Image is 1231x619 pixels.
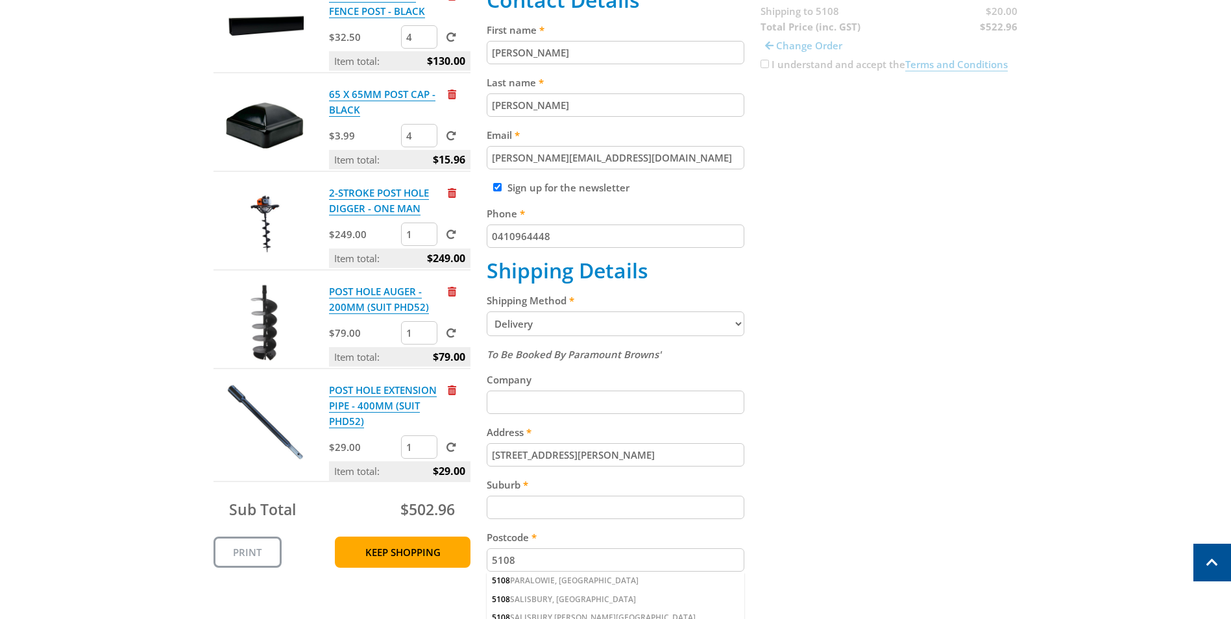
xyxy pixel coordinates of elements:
[487,529,744,545] label: Postcode
[448,88,456,101] a: Remove from cart
[487,496,744,519] input: Please enter your suburb.
[329,347,470,367] p: Item total:
[226,284,304,361] img: POST HOLE AUGER - 200MM (SUIT PHD52)
[329,461,470,481] p: Item total:
[329,383,437,428] a: POST HOLE EXTENSION PIPE - 400MM (SUIT PHD52)
[487,293,744,308] label: Shipping Method
[487,311,744,336] select: Please select a shipping method.
[487,127,744,143] label: Email
[329,51,470,71] p: Item total:
[487,206,744,221] label: Phone
[487,424,744,440] label: Address
[329,439,398,455] p: $29.00
[433,347,465,367] span: $79.00
[335,537,470,568] a: Keep Shopping
[448,285,456,298] a: Remove from cart
[329,285,429,314] a: POST HOLE AUGER - 200MM (SUIT PHD52)
[448,383,456,396] a: Remove from cart
[448,186,456,199] a: Remove from cart
[427,249,465,268] span: $249.00
[433,150,465,169] span: $15.96
[329,150,470,169] p: Item total:
[329,249,470,268] p: Item total:
[492,594,510,605] span: 5108
[487,443,744,467] input: Please enter your address.
[487,477,744,492] label: Suburb
[487,258,744,283] h2: Shipping Details
[226,382,304,460] img: POST HOLE EXTENSION PIPE - 400MM (SUIT PHD52)
[329,128,398,143] p: $3.99
[329,325,398,341] p: $79.00
[487,590,744,609] div: SALISBURY, [GEOGRAPHIC_DATA]
[487,75,744,90] label: Last name
[213,537,282,568] a: Print
[427,51,465,71] span: $130.00
[400,499,455,520] span: $502.96
[507,181,629,194] label: Sign up for the newsletter
[487,93,744,117] input: Please enter your last name.
[487,41,744,64] input: Please enter your first name.
[226,185,304,263] img: 2-STROKE POST HOLE DIGGER - ONE MAN
[226,86,304,164] img: 65 X 65MM POST CAP - BLACK
[487,372,744,387] label: Company
[433,461,465,481] span: $29.00
[492,575,510,586] span: 5108
[229,499,296,520] span: Sub Total
[487,225,744,248] input: Please enter your telephone number.
[487,548,744,572] input: Please enter your postcode.
[329,186,429,215] a: 2-STROKE POST HOLE DIGGER - ONE MAN
[329,88,435,117] a: 65 X 65MM POST CAP - BLACK
[487,22,744,38] label: First name
[487,348,661,361] em: To Be Booked By Paramount Browns'
[487,146,744,169] input: Please enter your email address.
[329,226,398,242] p: $249.00
[329,29,398,45] p: $32.50
[487,572,744,590] div: PARALOWIE, [GEOGRAPHIC_DATA]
